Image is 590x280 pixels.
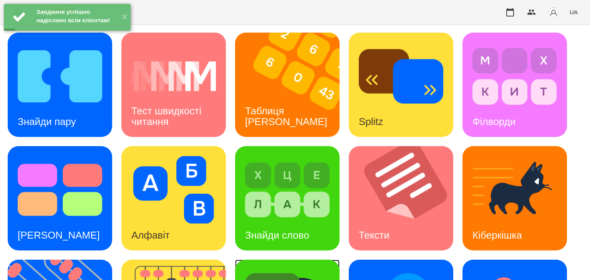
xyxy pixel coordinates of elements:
[8,33,112,137] a: Знайди паруЗнайди пару
[36,8,115,25] div: Завдання успішно надіслано всім клієнтам!
[349,146,453,250] a: ТекстиТексти
[131,229,170,241] h3: Алфавіт
[245,229,309,241] h3: Знайди слово
[8,146,112,250] a: Тест Струпа[PERSON_NAME]
[472,116,515,127] h3: Філворди
[18,116,76,127] h3: Знайди пару
[472,43,557,110] img: Філворди
[359,116,383,127] h3: Splitz
[570,8,578,16] span: UA
[349,146,463,250] img: Тексти
[548,7,559,18] img: avatar_s.png
[472,156,557,224] img: Кіберкішка
[462,146,567,250] a: КіберкішкаКіберкішка
[462,33,567,137] a: ФілвордиФілворди
[131,105,204,127] h3: Тест швидкості читання
[131,156,216,224] img: Алфавіт
[18,156,102,224] img: Тест Струпа
[18,229,100,241] h3: [PERSON_NAME]
[359,43,443,110] img: Splitz
[235,33,340,137] a: Таблиця ШультеТаблиця [PERSON_NAME]
[235,33,349,137] img: Таблиця Шульте
[18,43,102,110] img: Знайди пару
[245,156,330,224] img: Знайди слово
[121,146,226,250] a: АлфавітАлфавіт
[245,105,327,127] h3: Таблиця [PERSON_NAME]
[235,146,340,250] a: Знайди словоЗнайди слово
[359,229,389,241] h3: Тексти
[121,33,226,137] a: Тест швидкості читанняТест швидкості читання
[472,229,522,241] h3: Кіберкішка
[349,33,453,137] a: SplitzSplitz
[567,5,581,19] button: UA
[131,43,216,110] img: Тест швидкості читання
